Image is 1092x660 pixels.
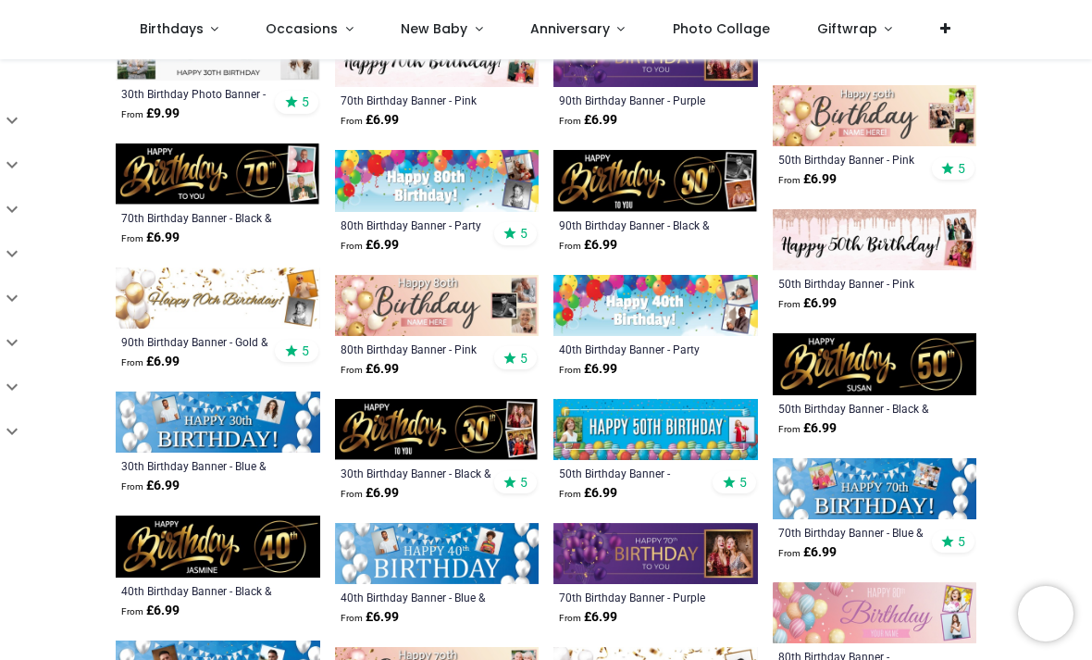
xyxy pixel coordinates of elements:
[773,333,977,394] img: Personalised Happy 50th Birthday Banner - Black & Gold - Custom Name
[341,111,399,130] strong: £ 6.99
[121,606,143,616] span: From
[958,160,965,177] span: 5
[673,19,770,38] span: Photo Collage
[140,19,204,38] span: Birthdays
[817,19,877,38] span: Giftwrap
[302,342,309,359] span: 5
[266,19,338,38] span: Occasions
[559,218,714,232] a: 90th Birthday Banner - Black & Gold
[341,365,363,375] span: From
[530,19,610,38] span: Anniversary
[520,350,527,367] span: 5
[116,268,320,329] img: Personalised Happy 90th Birthday Banner - Gold & White Balloons - 2 Photo Upload
[778,51,800,61] span: From
[559,360,617,379] strong: £ 6.99
[121,477,180,495] strong: £ 6.99
[341,116,363,126] span: From
[121,334,276,349] a: 90th Birthday Banner - Gold & White Balloons
[559,236,617,255] strong: £ 6.99
[121,583,276,598] a: 40th Birthday Banner - Black & Gold
[559,613,581,623] span: From
[341,241,363,251] span: From
[341,590,495,604] a: 40th Birthday Banner - Blue & White
[341,342,495,356] a: 80th Birthday Banner - Pink
[335,523,540,584] img: Personalised Happy 40th Birthday Banner - Blue & White - 2 Photo Upload
[559,489,581,499] span: From
[121,233,143,243] span: From
[116,392,320,453] img: Personalised Happy 30th Birthday Banner - Blue & White - 2 Photo Upload
[553,399,758,460] img: Personalised Happy 50th Birthday Banner - Balloons - 2 Photo Upload
[559,365,581,375] span: From
[341,360,399,379] strong: £ 6.99
[1018,586,1073,641] iframe: Brevo live chat
[559,590,714,604] a: 70th Birthday Banner - Purple Balloons
[121,86,276,101] a: 30th Birthday Photo Banner - Add Photos
[401,19,467,38] span: New Baby
[121,229,180,247] strong: £ 6.99
[553,523,758,584] img: Personalised Happy 70th Birthday Banner - Purple Balloons - 1 Photo Upload
[341,218,495,232] a: 80th Birthday Banner - Party Balloons
[335,150,540,211] img: Personalised Happy 80th Birthday Banner - Party Balloons - 2 Photo Upload
[121,602,180,620] strong: £ 6.99
[778,276,933,291] a: 50th Birthday Banner - Pink Glitter
[739,474,747,491] span: 5
[778,175,800,185] span: From
[559,116,581,126] span: From
[553,275,758,336] img: Personalised Happy 40th Birthday Banner - Party Balloons - 2 Photo Upload
[559,93,714,107] a: 90th Birthday Banner - Purple Balloons
[559,241,581,251] span: From
[335,399,540,460] img: Personalised Happy 30th Birthday Banner - Black & Gold - 2 Photo Upload
[778,543,837,562] strong: £ 6.99
[778,424,800,434] span: From
[778,170,837,189] strong: £ 6.99
[341,236,399,255] strong: £ 6.99
[958,533,965,550] span: 5
[335,275,540,336] img: Personalised Happy 80th Birthday Banner - Pink - Custom Name & 3 Photo Upload
[773,85,977,146] img: Personalised Happy 50th Birthday Banner - Pink - Custom Name & 3 Photo Upload
[520,225,527,242] span: 5
[116,516,320,577] img: Personalised Happy 40th Birthday Banner - Black & Gold - Custom Name
[341,93,495,107] a: 70th Birthday Banner - Pink Glitter
[121,458,276,473] a: 30th Birthday Banner - Blue & White
[121,109,143,119] span: From
[116,143,320,205] img: Personalised Happy 70th Birthday Banner - Black & Gold - 2 Photo Upload
[553,150,758,211] img: Personalised Happy 90th Birthday Banner - Black & Gold - 2 Photo Upload
[121,481,143,492] span: From
[121,357,143,367] span: From
[341,489,363,499] span: From
[341,466,495,480] a: 30th Birthday Banner - Black & Gold
[778,525,933,540] a: 70th Birthday Banner - Blue & White
[559,466,714,480] a: 50th Birthday Banner - Balloons
[121,210,276,225] a: 70th Birthday Banner - Black & Gold
[520,474,527,491] span: 5
[559,484,617,503] strong: £ 6.99
[778,152,933,167] a: 50th Birthday Banner - Pink
[341,608,399,627] strong: £ 6.99
[341,613,363,623] span: From
[778,401,933,416] a: 50th Birthday Banner - Black & Gold
[341,484,399,503] strong: £ 6.99
[121,353,180,371] strong: £ 6.99
[773,458,977,519] img: Personalised Happy 70th Birthday Banner - Blue & White - 2 Photo Upload
[773,582,977,643] img: Personalised Happy 80th Birthday Banner - Balloons - Custom Name & 2 Photo Upload
[559,342,714,356] a: 40th Birthday Banner - Party Balloons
